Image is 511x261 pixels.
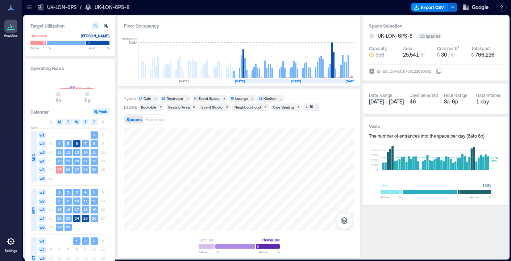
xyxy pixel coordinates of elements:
[94,119,95,125] span: F
[30,32,47,40] div: Underuse
[38,149,46,156] span: w3
[369,45,387,51] div: Capacity
[55,97,61,103] span: 8a
[369,98,404,105] span: [DATE] - [DATE]
[92,207,96,212] text: 19
[66,207,70,212] text: 16
[66,216,70,220] text: 23
[102,119,104,125] span: S
[202,105,223,110] div: Event Studio
[471,45,491,51] div: Total cost
[38,206,46,213] span: w3
[199,236,214,244] div: Light use
[66,225,70,229] text: 30
[168,105,190,110] div: Seating Area
[93,132,95,137] text: 1
[2,233,20,255] a: Settings
[371,148,378,152] tspan: 4000
[124,95,136,101] div: Types
[382,68,432,75] div: spc_1348016785122656632
[470,195,491,199] span: Above %
[476,92,502,98] div: Data Interval
[92,150,96,154] text: 15
[84,141,87,146] text: 7
[225,105,229,109] div: 3
[437,45,459,51] div: Cost per ft²
[371,163,378,167] tspan: 1000
[273,105,294,110] div: Cafe Seating
[47,4,77,11] p: UK-LON-6PS
[30,65,109,72] h3: Operating Hours
[75,207,79,212] text: 17
[381,195,401,199] span: Below %
[83,199,88,203] text: 11
[375,51,385,58] span: 556
[369,92,392,98] div: Date Range
[38,131,46,139] span: w1
[235,96,248,101] div: Lounge
[38,140,46,147] span: w2
[410,92,438,98] div: Days Selected
[76,141,78,146] text: 6
[296,105,300,109] div: 2
[50,119,52,125] span: S
[93,108,109,115] button: Peak
[4,33,18,38] p: Analytics
[418,33,442,39] div: 18 spaces
[83,207,88,212] text: 18
[381,182,387,189] div: Low
[346,79,356,83] text: [DATE]
[126,117,142,122] span: Spaces
[31,207,37,214] span: SEP
[75,216,79,220] text: 24
[84,119,87,125] span: T
[259,250,280,254] span: Above %
[92,159,96,163] text: 22
[67,141,69,146] text: 5
[76,190,78,194] text: 3
[30,108,49,115] h3: Calendar
[448,52,455,57] span: / ft²
[262,236,280,244] div: Heavy use
[67,119,69,125] span: T
[5,249,17,253] p: Settings
[89,46,109,50] span: Above %
[30,22,109,29] h3: Target Utilization
[38,175,46,182] span: w6
[403,52,419,58] span: 25,541
[75,119,79,125] span: W
[31,154,37,162] span: AUG
[476,98,503,105] div: 1 day
[403,45,412,51] div: Area
[377,68,381,75] span: ID
[378,32,412,40] span: UK-LON-6PS-8
[371,153,378,157] tspan: 3000
[93,238,95,243] text: 3
[84,238,87,243] text: 2
[57,150,62,154] text: 11
[57,207,62,212] text: 15
[471,52,474,57] span: $
[124,22,354,29] div: Floor Occupancy
[67,190,69,194] text: 2
[144,96,151,101] div: Cafe
[57,225,62,229] text: 29
[57,159,62,163] text: 18
[369,123,502,130] h3: Visits
[38,237,46,245] span: w1
[30,126,38,130] span: 2025
[369,22,502,29] h3: Space Selection
[66,150,70,154] text: 12
[58,190,61,194] text: 1
[38,197,46,205] span: w2
[124,104,137,110] div: Labels
[30,46,51,50] span: Below %
[84,190,87,194] text: 4
[93,141,95,146] text: 8
[185,96,190,101] div: 5
[141,105,156,110] div: Bookable
[2,17,20,40] a: Analytics
[83,216,88,220] text: 25
[38,166,46,174] span: w5
[441,52,447,58] span: 30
